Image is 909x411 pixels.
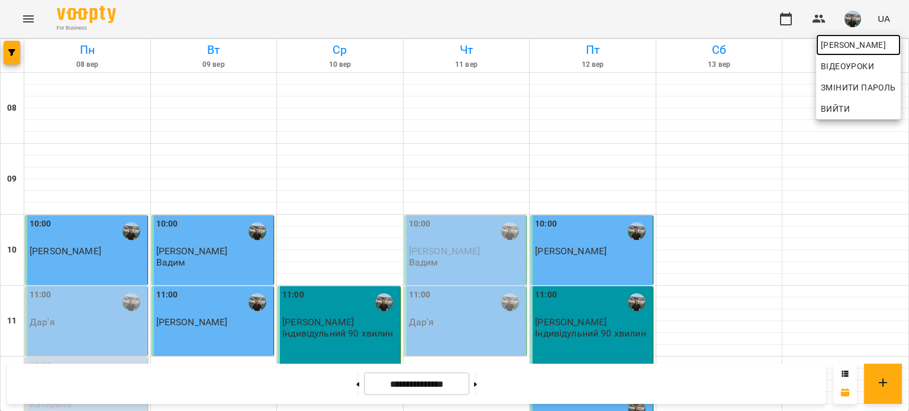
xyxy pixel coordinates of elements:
span: Відеоуроки [821,59,874,73]
button: Вийти [816,98,901,119]
a: Відеоуроки [816,56,879,77]
a: [PERSON_NAME] [816,34,901,56]
span: [PERSON_NAME] [821,38,896,52]
span: Змінити пароль [821,80,896,95]
a: Змінити пароль [816,77,901,98]
span: Вийти [821,102,850,116]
